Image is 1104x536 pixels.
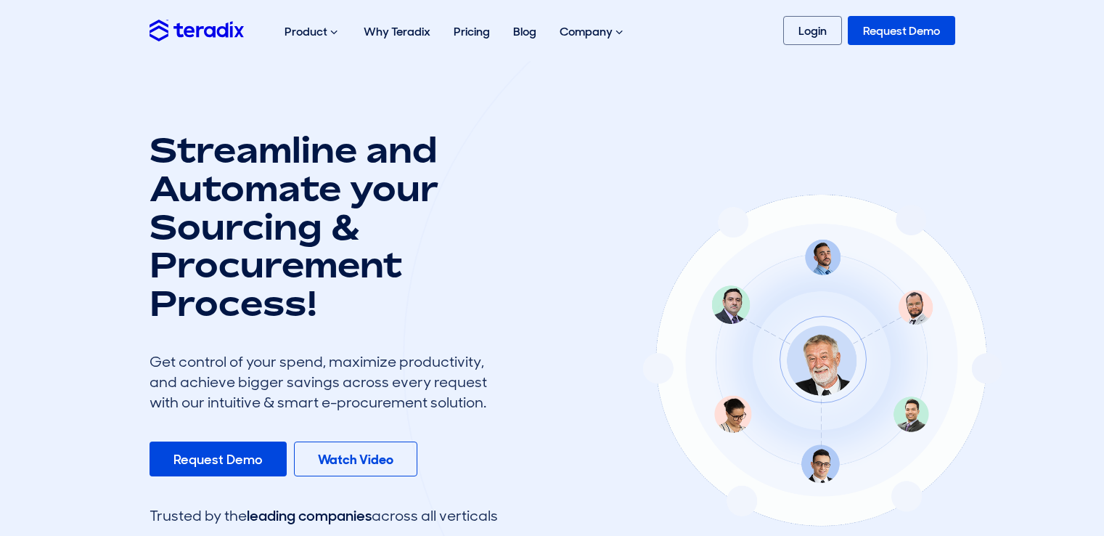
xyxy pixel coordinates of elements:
[848,16,955,45] a: Request Demo
[150,131,498,322] h1: Streamline and Automate your Sourcing & Procurement Process!
[150,442,287,476] a: Request Demo
[150,20,244,41] img: Teradix logo
[502,9,548,54] a: Blog
[548,9,637,55] div: Company
[442,9,502,54] a: Pricing
[294,442,417,476] a: Watch Video
[247,506,372,525] span: leading companies
[150,352,498,413] div: Get control of your spend, maximize productivity, and achieve bigger savings across every request...
[352,9,442,54] a: Why Teradix
[273,9,352,55] div: Product
[150,505,498,526] div: Trusted by the across all verticals
[318,451,393,468] b: Watch Video
[783,16,842,45] a: Login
